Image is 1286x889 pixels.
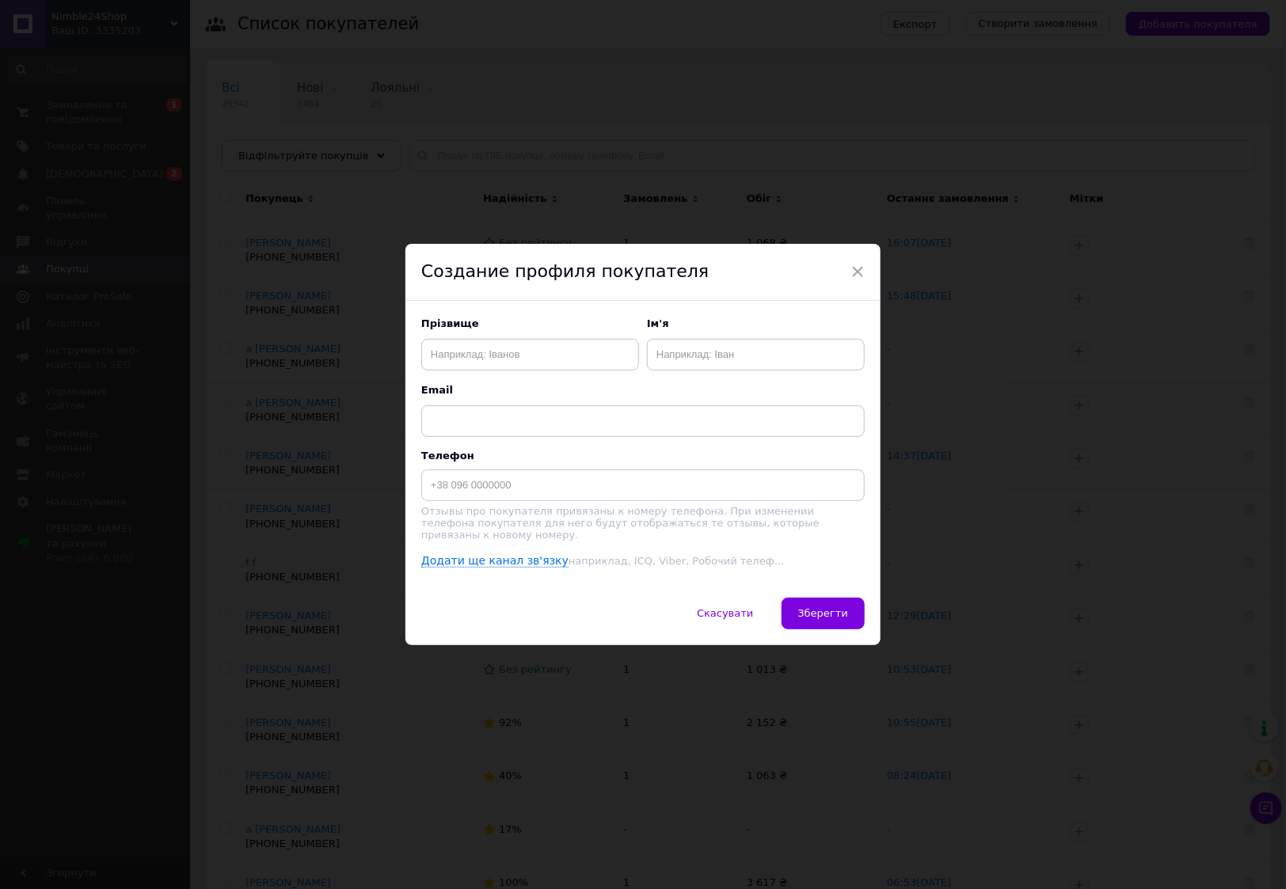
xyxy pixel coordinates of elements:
[680,598,770,629] button: Скасувати
[569,555,784,567] span: наприклад, ICQ, Viber, Робочий телеф...
[421,383,865,397] span: Email
[647,317,865,331] span: Ім'я
[697,607,753,619] span: Скасувати
[421,554,569,568] a: Додати ще канал зв'язку
[421,339,639,370] input: Наприклад: Іванов
[850,258,865,285] span: ×
[782,598,865,629] button: Зберегти
[647,339,865,370] input: Наприклад: Іван
[421,505,865,541] p: Отзывы про покупателя привязаны к номеру телефона. При изменении телефона покупателя для него буд...
[405,244,881,301] div: Создание профиля покупателя
[421,469,865,501] input: +38 096 0000000
[421,450,865,462] p: Телефон
[798,607,848,619] span: Зберегти
[421,317,639,331] span: Прізвище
